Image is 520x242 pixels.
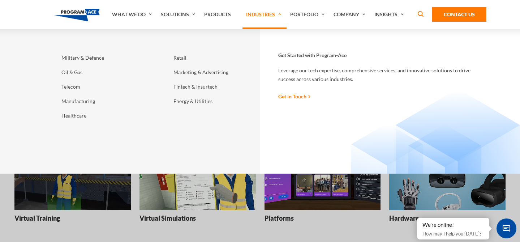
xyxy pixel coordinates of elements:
p: How may I help you [DATE]? [422,229,484,238]
strong: Get Started with Program-Ace [278,52,347,59]
img: Program-Ace [54,9,100,21]
a: Healthcare [58,109,145,123]
a: Get in Touch [278,93,311,100]
span: Chat Widget [497,218,516,238]
a: Oil & Gas [58,65,145,80]
p: Leverage our tech expertise, comprehensive services, and innovative solutions to drive success ac... [278,66,484,84]
a: Marketing & Advertising [170,65,257,80]
a: Energy & Utilities [170,94,257,109]
a: Military & Defence [58,51,145,65]
a: Retail [170,51,257,65]
a: Manufacturing [58,94,145,109]
a: Contact Us [432,7,486,22]
a: Telecom [58,80,145,94]
div: We're online! [422,221,484,229]
a: Fintech & Insurtech [170,80,257,94]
